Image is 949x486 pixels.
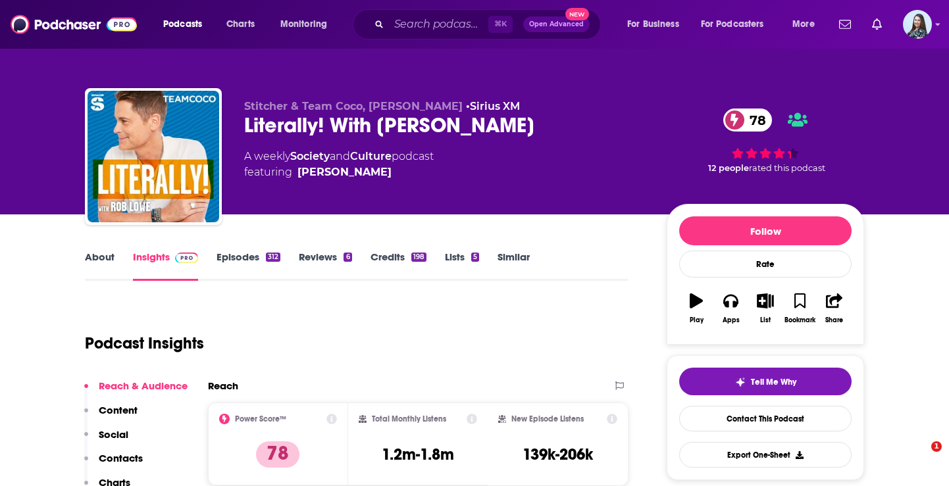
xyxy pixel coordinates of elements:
[99,404,138,416] p: Content
[372,414,446,424] h2: Total Monthly Listens
[690,316,704,324] div: Play
[290,150,330,162] a: Society
[748,285,782,332] button: List
[679,216,852,245] button: Follow
[488,16,513,33] span: ⌘ K
[735,377,746,387] img: tell me why sparkle
[256,441,299,468] p: 78
[529,21,584,28] span: Open Advanced
[751,377,796,387] span: Tell Me Why
[411,253,426,262] div: 198
[11,12,137,37] img: Podchaser - Follow, Share and Rate Podcasts
[330,150,350,162] span: and
[708,163,749,173] span: 12 people
[371,251,426,281] a: Credits198
[667,100,864,182] div: 78 12 peoplerated this podcast
[523,16,590,32] button: Open AdvancedNew
[466,100,520,112] span: •
[85,333,204,353] h1: Podcast Insights
[365,9,613,39] div: Search podcasts, credits, & more...
[627,15,679,34] span: For Business
[99,452,143,464] p: Contacts
[208,379,238,392] h2: Reach
[226,15,255,34] span: Charts
[511,414,584,424] h2: New Episode Listens
[792,15,815,34] span: More
[701,15,764,34] span: For Podcasters
[834,13,856,36] a: Show notifications dropdown
[470,100,520,112] a: Sirius XM
[271,14,344,35] button: open menu
[154,14,219,35] button: open menu
[297,164,392,180] a: Rob Lowe
[389,14,488,35] input: Search podcasts, credits, & more...
[85,251,115,281] a: About
[235,414,286,424] h2: Power Score™
[692,14,783,35] button: open menu
[84,452,143,476] button: Contacts
[903,10,932,39] span: Logged in as brookefortierpr
[99,379,188,392] p: Reach & Audience
[867,13,887,36] a: Show notifications dropdown
[84,428,128,452] button: Social
[749,163,825,173] span: rated this podcast
[931,441,942,452] span: 1
[565,8,589,20] span: New
[784,316,815,324] div: Bookmark
[299,251,351,281] a: Reviews6
[344,253,351,262] div: 6
[471,253,479,262] div: 5
[280,15,327,34] span: Monitoring
[498,251,530,281] a: Similar
[903,10,932,39] button: Show profile menu
[84,379,188,404] button: Reach & Audience
[825,316,843,324] div: Share
[723,316,740,324] div: Apps
[350,150,392,162] a: Culture
[760,316,771,324] div: List
[99,428,128,441] p: Social
[218,14,263,35] a: Charts
[445,251,479,281] a: Lists5
[679,368,852,395] button: tell me why sparkleTell Me Why
[175,253,198,263] img: Podchaser Pro
[679,285,713,332] button: Play
[523,445,593,464] h3: 139k-206k
[904,441,936,473] iframe: Intercom live chat
[382,445,454,464] h3: 1.2m-1.8m
[679,442,852,468] button: Export One-Sheet
[817,285,852,332] button: Share
[217,251,280,281] a: Episodes312
[782,285,817,332] button: Bookmark
[244,164,434,180] span: featuring
[618,14,696,35] button: open menu
[88,91,219,222] img: Literally! With Rob Lowe
[133,251,198,281] a: InsightsPodchaser Pro
[679,251,852,278] div: Rate
[723,109,773,132] a: 78
[244,149,434,180] div: A weekly podcast
[736,109,773,132] span: 78
[266,253,280,262] div: 312
[679,406,852,431] a: Contact This Podcast
[244,100,463,112] span: Stitcher & Team Coco, [PERSON_NAME]
[783,14,831,35] button: open menu
[713,285,748,332] button: Apps
[163,15,202,34] span: Podcasts
[84,404,138,428] button: Content
[903,10,932,39] img: User Profile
